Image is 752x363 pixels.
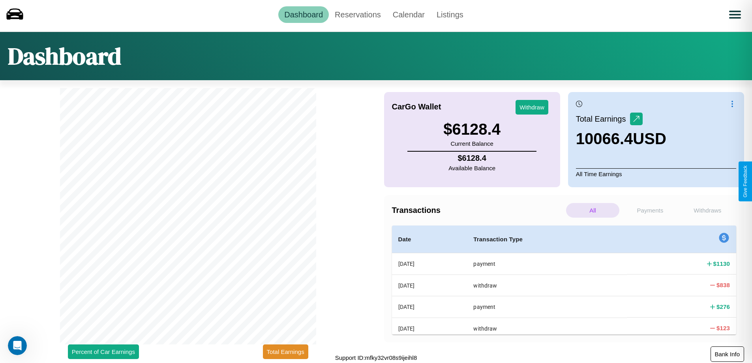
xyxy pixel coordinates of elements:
[576,168,736,179] p: All Time Earnings
[335,352,417,363] p: Support ID: mfky32vr08s9ijeihl8
[473,235,621,244] h4: Transaction Type
[8,336,27,355] iframe: Intercom live chat
[392,318,467,339] th: [DATE]
[724,4,746,26] button: Open menu
[448,154,495,163] h4: $ 6128.4
[68,344,139,359] button: Percent of Car Earnings
[716,324,730,332] h4: $ 123
[467,253,627,275] th: payment
[713,260,730,268] h4: $ 1130
[467,318,627,339] th: withdraw
[716,281,730,289] h4: $ 838
[516,100,548,115] button: Withdraw
[392,102,441,111] h4: CarGo Wallet
[743,166,748,197] div: Give Feedback
[398,235,461,244] h4: Date
[576,130,666,148] h3: 10066.4 USD
[278,6,329,23] a: Dashboard
[443,138,501,149] p: Current Balance
[443,120,501,138] h3: $ 6128.4
[392,296,467,318] th: [DATE]
[467,275,627,296] th: withdraw
[329,6,387,23] a: Reservations
[392,206,564,215] h4: Transactions
[448,163,495,173] p: Available Balance
[392,253,467,275] th: [DATE]
[576,112,630,126] p: Total Earnings
[681,203,734,218] p: Withdraws
[566,203,619,218] p: All
[711,346,744,362] button: Bank Info
[431,6,469,23] a: Listings
[467,296,627,318] th: payment
[8,40,121,72] h1: Dashboard
[392,275,467,296] th: [DATE]
[263,344,308,359] button: Total Earnings
[623,203,677,218] p: Payments
[387,6,431,23] a: Calendar
[716,303,730,311] h4: $ 276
